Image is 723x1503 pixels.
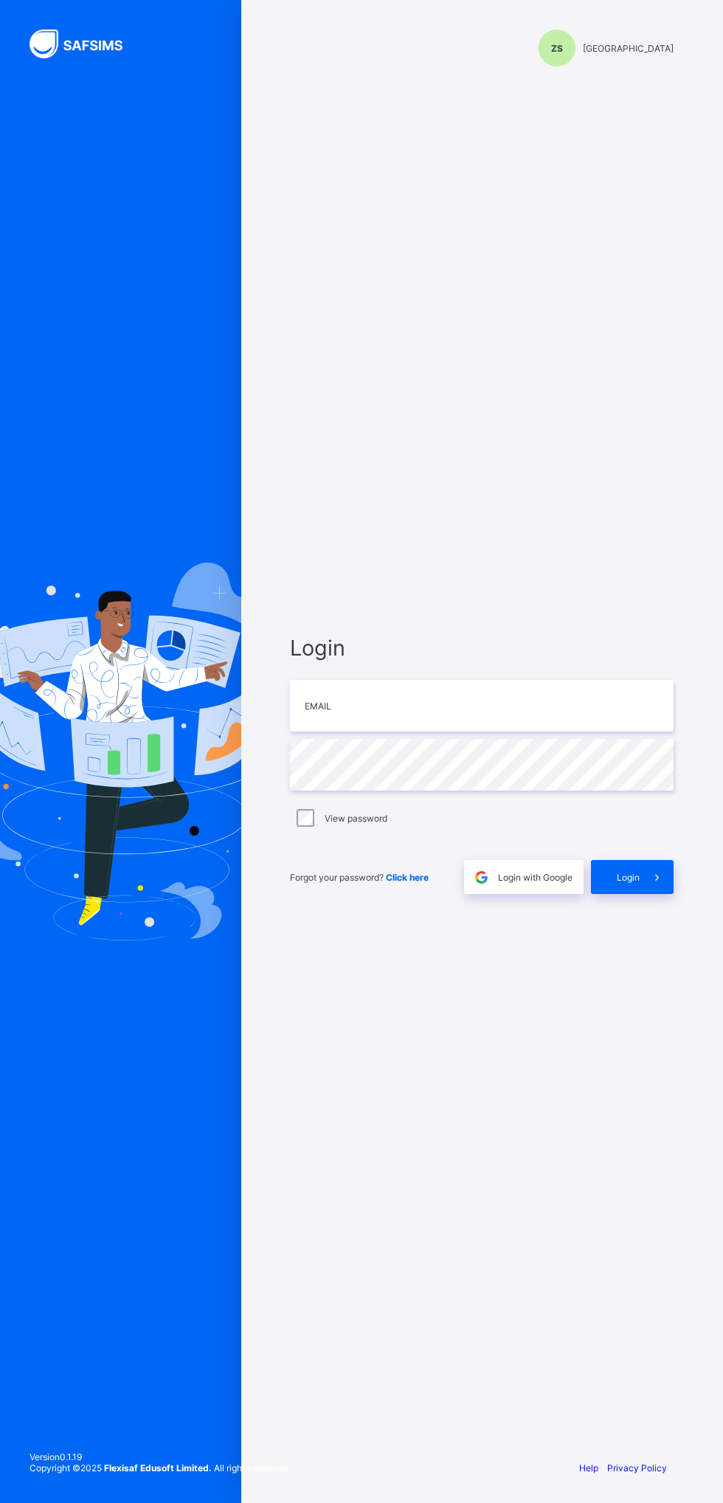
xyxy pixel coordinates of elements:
span: Login with Google [498,872,572,883]
a: Click here [386,872,429,883]
span: Copyright © 2025 All rights reserved. [30,1462,290,1473]
span: ZS [551,43,563,54]
span: Login [617,872,640,883]
span: [GEOGRAPHIC_DATA] [583,43,674,54]
img: google.396cfc9801f0270233282035f929180a.svg [473,869,490,886]
span: Forgot your password? [290,872,429,883]
label: View password [325,813,387,824]
img: SAFSIMS Logo [30,30,140,58]
strong: Flexisaf Edusoft Limited. [104,1462,212,1473]
a: Help [579,1462,598,1473]
span: Login [290,635,674,661]
a: Privacy Policy [607,1462,667,1473]
span: Version 0.1.19 [30,1451,290,1462]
